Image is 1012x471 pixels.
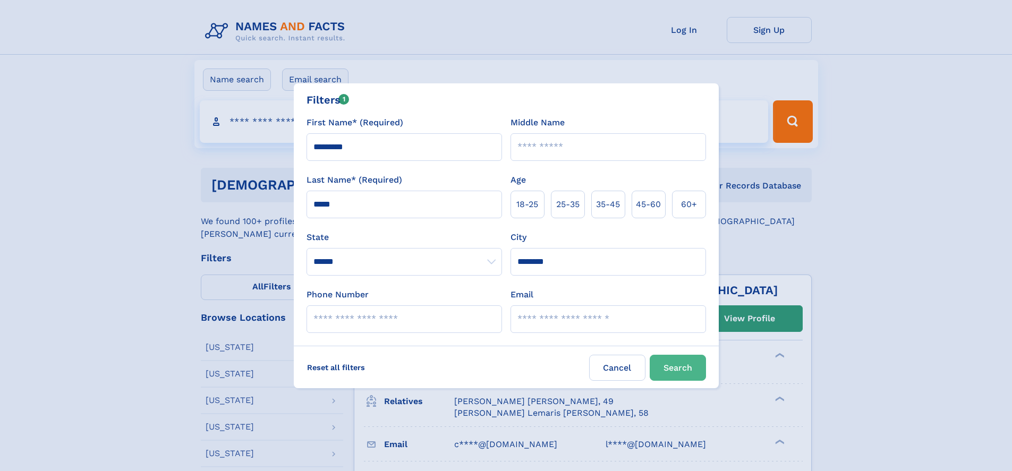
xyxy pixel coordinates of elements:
[307,231,502,244] label: State
[307,92,350,108] div: Filters
[636,198,661,211] span: 45‑60
[596,198,620,211] span: 35‑45
[650,355,706,381] button: Search
[307,288,369,301] label: Phone Number
[511,174,526,186] label: Age
[300,355,372,380] label: Reset all filters
[516,198,538,211] span: 18‑25
[511,288,533,301] label: Email
[511,116,565,129] label: Middle Name
[681,198,697,211] span: 60+
[511,231,526,244] label: City
[589,355,645,381] label: Cancel
[307,174,402,186] label: Last Name* (Required)
[556,198,580,211] span: 25‑35
[307,116,403,129] label: First Name* (Required)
